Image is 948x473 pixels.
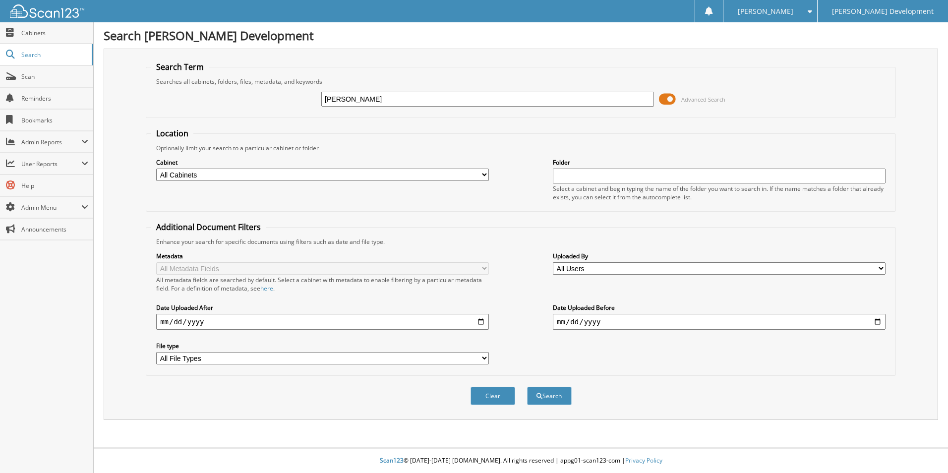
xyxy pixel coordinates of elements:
[553,184,886,201] div: Select a cabinet and begin typing the name of the folder you want to search in. If the name match...
[156,342,489,350] label: File type
[471,387,515,405] button: Clear
[898,425,948,473] iframe: Chat Widget
[151,61,209,72] legend: Search Term
[151,77,890,86] div: Searches all cabinets, folders, files, metadata, and keywords
[151,237,890,246] div: Enhance your search for specific documents using filters such as date and file type.
[260,284,273,293] a: here
[156,252,489,260] label: Metadata
[553,158,886,167] label: Folder
[553,314,886,330] input: end
[21,72,88,81] span: Scan
[104,27,938,44] h1: Search [PERSON_NAME] Development
[21,225,88,234] span: Announcements
[553,303,886,312] label: Date Uploaded Before
[156,314,489,330] input: start
[21,138,81,146] span: Admin Reports
[151,144,890,152] div: Optionally limit your search to a particular cabinet or folder
[21,51,87,59] span: Search
[553,252,886,260] label: Uploaded By
[681,96,725,103] span: Advanced Search
[21,94,88,103] span: Reminders
[151,222,266,233] legend: Additional Document Filters
[94,449,948,473] div: © [DATE]-[DATE] [DOMAIN_NAME]. All rights reserved | appg01-scan123-com |
[21,160,81,168] span: User Reports
[156,303,489,312] label: Date Uploaded After
[151,128,193,139] legend: Location
[832,8,934,14] span: [PERSON_NAME] Development
[21,116,88,124] span: Bookmarks
[21,29,88,37] span: Cabinets
[21,203,81,212] span: Admin Menu
[380,456,404,465] span: Scan123
[527,387,572,405] button: Search
[10,4,84,18] img: scan123-logo-white.svg
[738,8,793,14] span: [PERSON_NAME]
[625,456,662,465] a: Privacy Policy
[156,276,489,293] div: All metadata fields are searched by default. Select a cabinet with metadata to enable filtering b...
[156,158,489,167] label: Cabinet
[21,181,88,190] span: Help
